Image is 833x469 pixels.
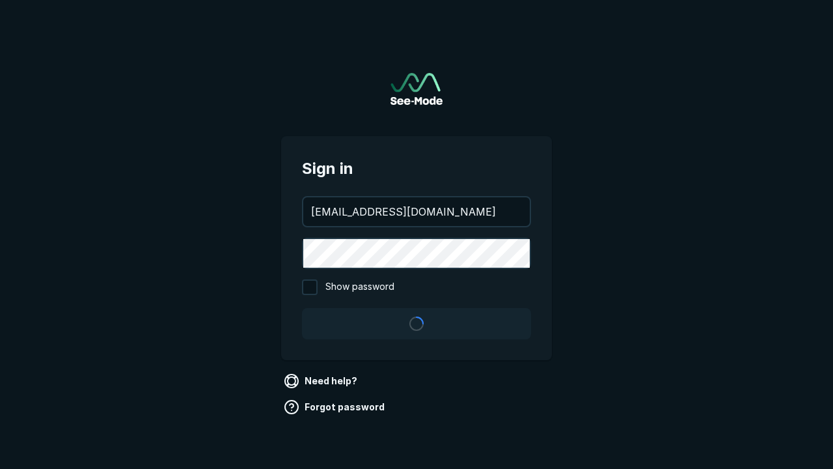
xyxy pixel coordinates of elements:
span: Sign in [302,157,531,180]
span: Show password [325,279,394,295]
img: See-Mode Logo [390,73,443,105]
a: Need help? [281,371,362,391]
a: Go to sign in [390,73,443,105]
input: your@email.com [303,197,530,226]
a: Forgot password [281,397,390,418]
